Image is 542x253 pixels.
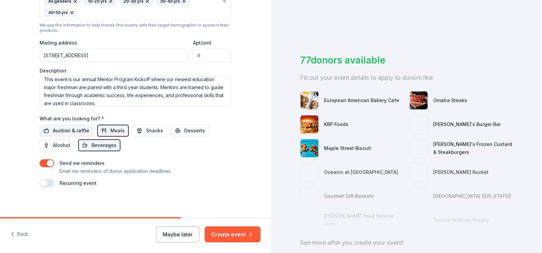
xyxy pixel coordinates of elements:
div: [PERSON_NAME]'s Burger Bar [433,120,501,128]
div: 77 donors available [300,53,513,67]
button: Beverages [78,139,120,151]
span: Auction & raffle [53,127,89,135]
div: Maple Street Biscuit [324,144,371,152]
label: Mailing address [40,40,77,46]
label: Apt/unit [193,40,211,46]
img: photo for Maple Street Biscuit [300,139,318,157]
button: Maybe later [156,226,199,242]
div: Fill out your event details to apply to donors like: [300,72,513,83]
div: [PERSON_NAME]'s Frozen Custard & Steakburgers [433,140,513,156]
span: Snacks [146,127,163,135]
button: Snacks [133,125,167,137]
input: Enter a US address [40,49,188,62]
label: What are you looking for? [40,115,104,122]
span: Meals [110,127,125,135]
button: Meals [97,125,129,137]
div: Omaha Steaks [433,96,467,104]
label: Recurring event [60,180,96,186]
div: European American Bakery Cafe [324,96,399,104]
img: photo for KBP Foods [300,115,318,133]
button: Auction & raffle [40,125,93,137]
label: Send me reminders [60,160,104,166]
span: Beverages [91,141,116,149]
div: We use this information to help brands find events with their target demographic to sponsor their... [40,23,231,33]
textarea: This event is our annual Mentor Program Kickoff where our newest education major freshman are pai... [40,76,231,106]
button: Back [11,227,28,241]
button: Create event [205,226,261,242]
p: Email me reminders of donor application deadlines [60,167,171,175]
img: photo for European American Bakery Cafe [300,91,318,109]
input: # [193,49,231,62]
div: KBP Foods [324,120,348,128]
button: Desserts [171,125,209,137]
button: Alcohol [40,139,74,151]
div: 40-50 yrs [44,8,78,17]
div: See more after you create your event! [300,237,513,248]
img: photo for Omaha Steaks [410,91,428,109]
label: Description [40,67,66,74]
img: photo for Beth's Burger Bar [410,115,428,133]
img: photo for Freddy's Frozen Custard & Steakburgers [410,139,428,157]
span: Alcohol [53,141,70,149]
span: Desserts [184,127,205,135]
